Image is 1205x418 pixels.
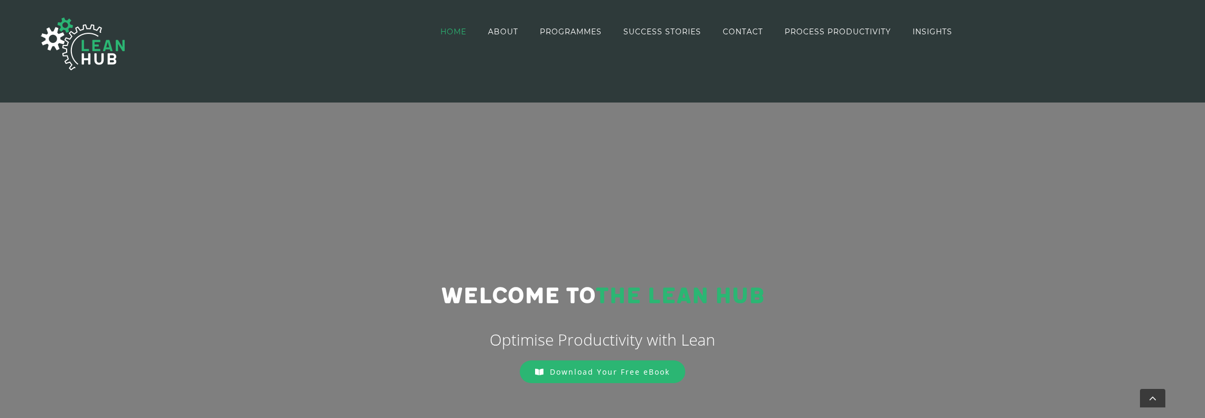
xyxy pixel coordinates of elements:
span: HOME [440,28,466,35]
a: SUCCESS STORIES [623,1,701,62]
span: Download Your Free eBook [550,367,670,377]
span: CONTACT [723,28,763,35]
span: THE LEAN HUB [595,283,764,310]
a: PROCESS PRODUCTIVITY [785,1,891,62]
a: CONTACT [723,1,763,62]
span: INSIGHTS [913,28,952,35]
span: PROCESS PRODUCTIVITY [785,28,891,35]
a: INSIGHTS [913,1,952,62]
span: Optimise Productivity with Lean [490,329,715,350]
a: HOME [440,1,466,62]
nav: Main Menu [440,1,952,62]
span: SUCCESS STORIES [623,28,701,35]
span: Welcome to [441,283,595,310]
span: PROGRAMMES [540,28,602,35]
span: ABOUT [488,28,518,35]
a: PROGRAMMES [540,1,602,62]
img: The Lean Hub | Optimising productivity with Lean Logo [30,6,136,81]
a: Download Your Free eBook [520,360,685,383]
a: ABOUT [488,1,518,62]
